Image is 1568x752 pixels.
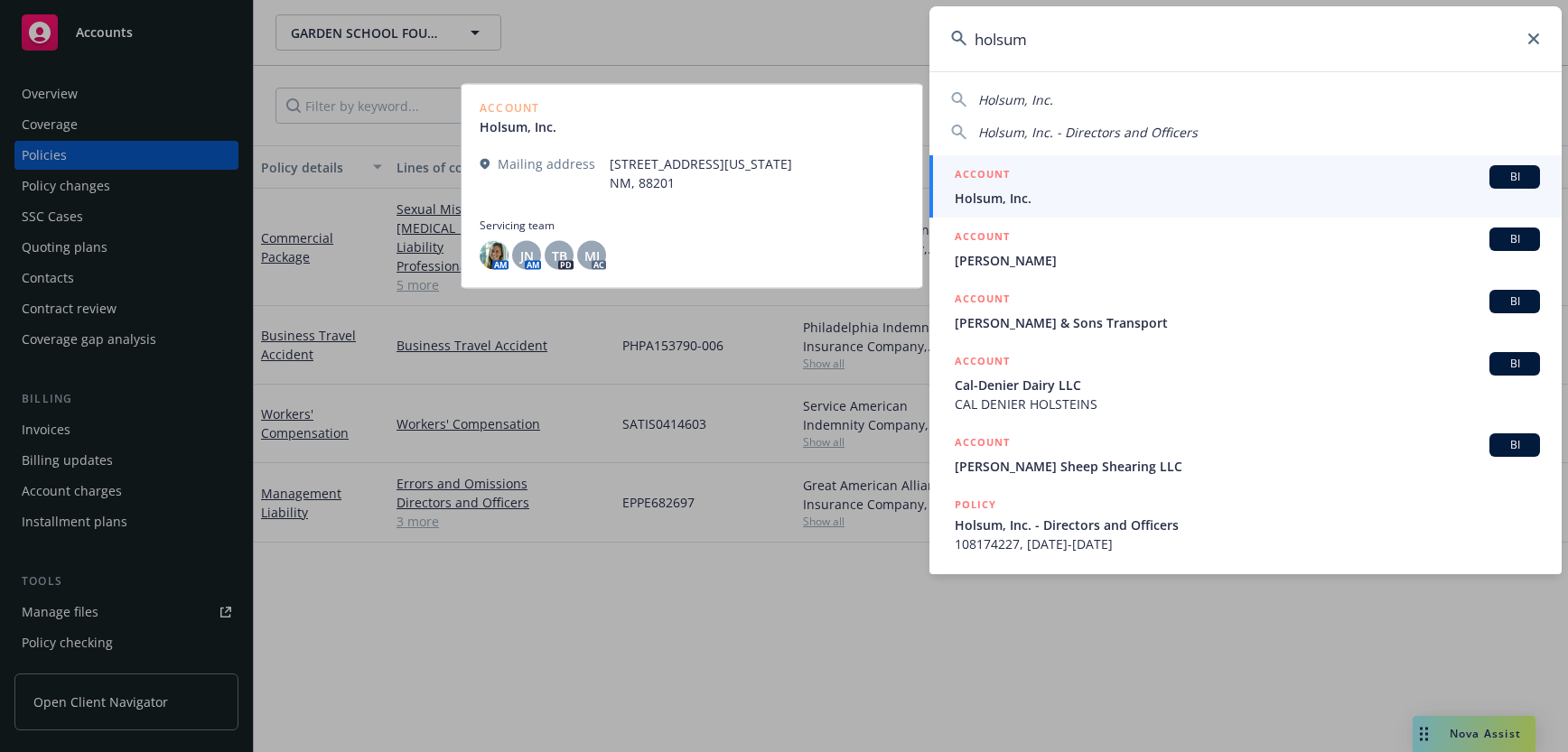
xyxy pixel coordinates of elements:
span: Holsum, Inc. - Directors and Officers [955,515,1540,534]
a: ACCOUNTBI[PERSON_NAME] & Sons Transport [929,280,1562,342]
span: BI [1497,169,1533,185]
h5: ACCOUNT [955,227,1010,249]
h5: ACCOUNT [955,290,1010,311]
a: ACCOUNTBICal-Denier Dairy LLCCAL DENIER HOLSTEINS [929,342,1562,423]
span: Cal-Denier Dairy LLC [955,376,1540,395]
a: ACCOUNTBIHolsum, Inc. [929,155,1562,218]
a: ACCOUNTBI[PERSON_NAME] Sheep Shearing LLC [929,423,1562,486]
span: BI [1497,356,1533,372]
span: [PERSON_NAME] [955,251,1540,270]
h5: ACCOUNT [955,433,1010,455]
span: Holsum, Inc. - Directors and Officers [978,124,1198,141]
a: POLICYHolsum, Inc. - Directors and Officers108174227, [DATE]-[DATE] [929,486,1562,563]
span: [PERSON_NAME] & Sons Transport [955,313,1540,332]
h5: ACCOUNT [955,165,1010,187]
span: Holsum, Inc. [955,189,1540,208]
h5: POLICY [955,496,996,514]
h5: ACCOUNT [955,352,1010,374]
span: BI [1497,437,1533,453]
span: 108174227, [DATE]-[DATE] [955,534,1540,553]
span: Holsum, Inc. [978,91,1053,108]
span: [PERSON_NAME] Sheep Shearing LLC [955,457,1540,476]
span: BI [1497,293,1533,310]
span: CAL DENIER HOLSTEINS [955,395,1540,413]
input: Search... [929,6,1562,71]
a: ACCOUNTBI[PERSON_NAME] [929,218,1562,280]
span: BI [1497,231,1533,247]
